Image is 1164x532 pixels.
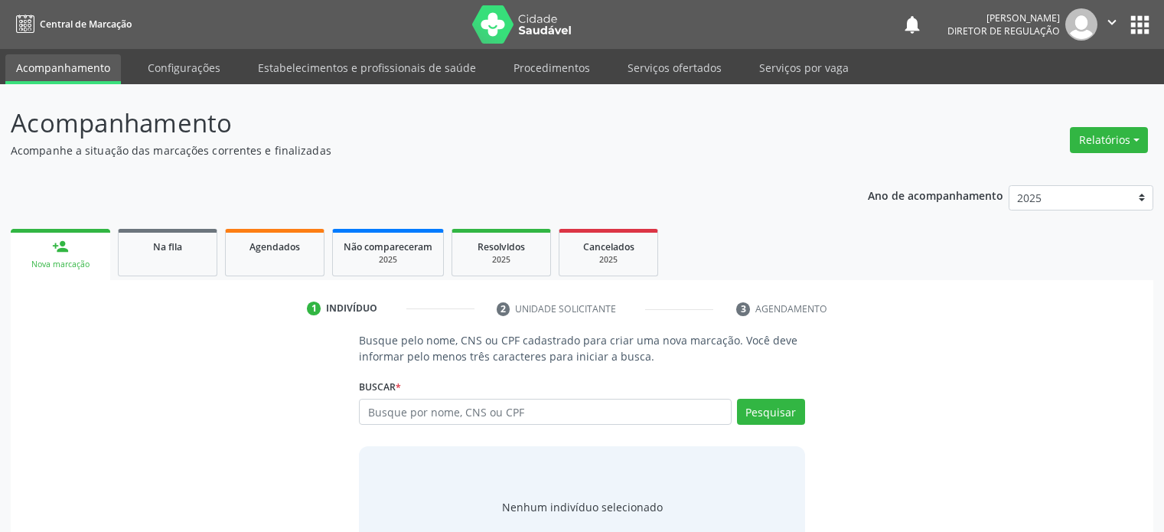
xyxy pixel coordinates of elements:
[21,259,99,270] div: Nova marcação
[1104,14,1120,31] i: 
[249,240,300,253] span: Agendados
[52,238,69,255] div: person_add
[1065,8,1097,41] img: img
[359,332,804,364] p: Busque pelo nome, CNS ou CPF cadastrado para criar uma nova marcação. Você deve informar pelo men...
[737,399,805,425] button: Pesquisar
[11,104,810,142] p: Acompanhamento
[11,11,132,37] a: Central de Marcação
[359,399,731,425] input: Busque por nome, CNS ou CPF
[137,54,231,81] a: Configurações
[617,54,732,81] a: Serviços ofertados
[947,24,1060,38] span: Diretor de regulação
[247,54,487,81] a: Estabelecimentos e profissionais de saúde
[583,240,634,253] span: Cancelados
[344,254,432,266] div: 2025
[326,302,377,315] div: Indivíduo
[359,375,401,399] label: Buscar
[153,240,182,253] span: Na fila
[307,302,321,315] div: 1
[11,142,810,158] p: Acompanhe a situação das marcações correntes e finalizadas
[344,240,432,253] span: Não compareceram
[478,240,525,253] span: Resolvidos
[868,185,1003,204] p: Ano de acompanhamento
[1097,8,1127,41] button: 
[748,54,859,81] a: Serviços por vaga
[570,254,647,266] div: 2025
[5,54,121,84] a: Acompanhamento
[40,18,132,31] span: Central de Marcação
[1127,11,1153,38] button: apps
[902,14,923,35] button: notifications
[463,254,540,266] div: 2025
[1070,127,1148,153] button: Relatórios
[503,54,601,81] a: Procedimentos
[947,11,1060,24] div: [PERSON_NAME]
[502,499,663,515] div: Nenhum indivíduo selecionado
